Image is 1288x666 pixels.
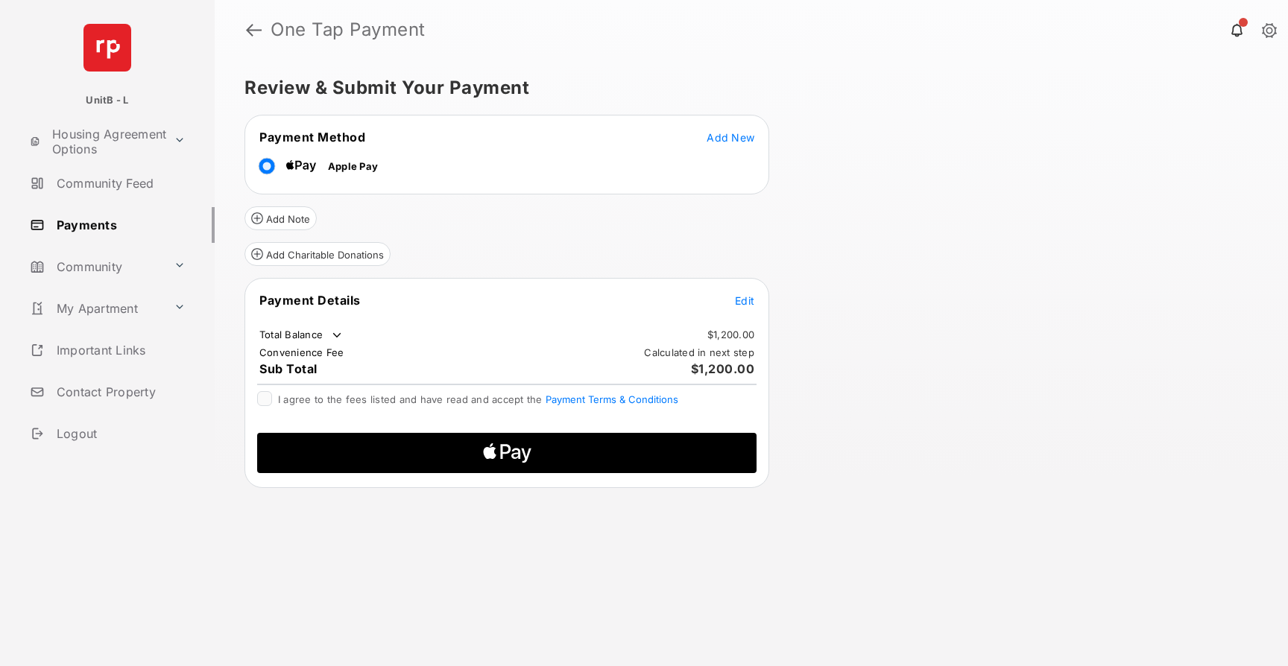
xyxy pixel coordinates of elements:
span: Add New [707,131,754,144]
button: Add New [707,130,754,145]
span: Edit [735,294,754,307]
h5: Review & Submit Your Payment [244,79,1246,97]
a: Housing Agreement Options [24,124,168,159]
a: Payments [24,207,215,243]
td: Calculated in next step [643,346,755,359]
button: Add Note [244,206,317,230]
span: Payment Details [259,293,361,308]
button: Add Charitable Donations [244,242,391,266]
td: Convenience Fee [259,346,345,359]
a: Logout [24,416,215,451]
span: Payment Method [259,130,365,145]
td: $1,200.00 [707,328,755,341]
span: Apple Pay [328,160,378,172]
span: I agree to the fees listed and have read and accept the [278,393,678,405]
a: Contact Property [24,374,215,410]
strong: One Tap Payment [271,21,426,39]
button: I agree to the fees listed and have read and accept the [546,393,678,405]
span: $1,200.00 [691,361,755,376]
td: Total Balance [259,328,344,343]
a: Community Feed [24,165,215,201]
a: Important Links [24,332,192,368]
button: Edit [735,293,754,308]
a: My Apartment [24,291,168,326]
a: Community [24,249,168,285]
img: svg+xml;base64,PHN2ZyB4bWxucz0iaHR0cDovL3d3dy53My5vcmcvMjAwMC9zdmciIHdpZHRoPSI2NCIgaGVpZ2h0PSI2NC... [83,24,131,72]
p: UnitB - L [86,93,128,108]
span: Sub Total [259,361,318,376]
